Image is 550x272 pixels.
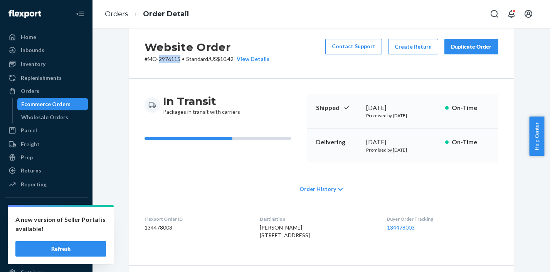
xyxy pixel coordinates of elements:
a: 134478003 [387,224,415,231]
a: Wholesale Orders [17,111,88,123]
div: Parcel [21,127,37,134]
a: Ecommerce Orders [17,98,88,110]
a: Replenishments [5,72,88,84]
div: Wholesale Orders [21,113,68,121]
div: Inventory [21,60,45,68]
div: Inbounds [21,46,44,54]
div: Returns [21,167,41,174]
p: On-Time [452,138,489,147]
a: Contact Support [325,39,382,54]
span: Standard [186,56,208,62]
dd: 134478003 [145,224,247,231]
ol: breadcrumbs [99,3,195,25]
img: Flexport logo [8,10,41,18]
div: Reporting [21,181,47,188]
h3: In Transit [163,94,240,108]
button: Integrations [5,204,88,216]
dt: Flexport Order ID [145,216,247,222]
a: Orders [105,10,128,18]
div: Ecommerce Orders [21,100,71,108]
div: Home [21,33,36,41]
a: Add Integration [5,220,88,229]
span: Order History [299,185,336,193]
button: Refresh [15,241,106,257]
button: Open notifications [504,6,519,22]
button: Close Navigation [72,6,88,22]
p: Promised by [DATE] [366,147,439,153]
button: Duplicate Order [444,39,498,54]
span: [PERSON_NAME] [STREET_ADDRESS] [260,224,310,238]
p: On-Time [452,103,489,112]
dt: Destination [260,216,375,222]
p: Delivering [316,138,360,147]
a: Orders [5,85,88,97]
p: Promised by [DATE] [366,112,439,119]
button: Fast Tags [5,238,88,251]
div: Freight [21,140,40,148]
div: [DATE] [366,103,439,112]
p: Shipped [316,103,360,112]
p: A new version of Seller Portal is available! [15,215,106,233]
p: # MO-2976115 / US$10.42 [145,55,269,63]
button: View Details [234,55,269,63]
button: Help Center [529,117,544,156]
a: Parcel [5,124,88,137]
button: Open Search Box [487,6,502,22]
div: [DATE] [366,138,439,147]
button: Create Return [388,39,438,54]
dt: Buyer Order Tracking [387,216,498,222]
span: • [182,56,185,62]
a: Inbounds [5,44,88,56]
a: Home [5,31,88,43]
h2: Website Order [145,39,269,55]
a: Freight [5,138,88,150]
a: Order Detail [143,10,189,18]
div: Duplicate Order [451,43,492,51]
a: Add Fast Tag [5,254,88,263]
a: Returns [5,164,88,177]
div: Orders [21,87,39,95]
div: Packages in transit with carriers [163,94,240,116]
button: Open account menu [521,6,536,22]
a: Inventory [5,58,88,70]
div: Replenishments [21,74,62,82]
a: Reporting [5,178,88,191]
a: Prep [5,151,88,164]
div: Prep [21,154,33,161]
